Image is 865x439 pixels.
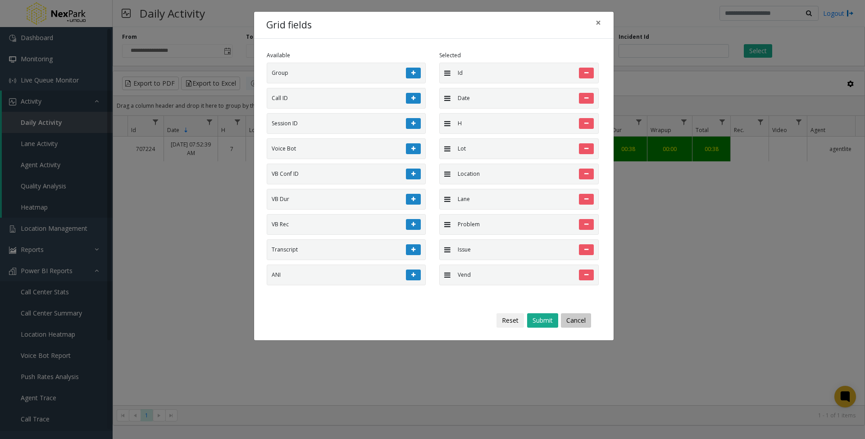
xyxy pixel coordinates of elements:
li: VB Rec [267,214,426,235]
li: Call ID [267,88,426,109]
button: Cancel [561,313,591,328]
li: Group [267,63,426,83]
li: VB Conf ID [267,164,426,184]
li: Issue [439,239,599,260]
li: Lot [439,138,599,159]
li: Location [439,164,599,184]
label: Selected [439,51,461,59]
li: Session ID [267,113,426,134]
li: Id [439,63,599,83]
li: ANI [267,265,426,285]
button: Reset [496,313,524,328]
li: Vend [439,265,599,285]
li: Lane [439,189,599,210]
li: VB Dur [267,189,426,210]
span: × [596,16,601,29]
li: Date [439,88,599,109]
li: Problem [439,214,599,235]
li: Transcript [267,239,426,260]
li: H [439,113,599,134]
button: Close [589,12,607,34]
li: Voice Bot [267,138,426,159]
h4: Grid fields [266,18,312,32]
button: Submit [527,313,558,328]
label: Available [267,51,290,59]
